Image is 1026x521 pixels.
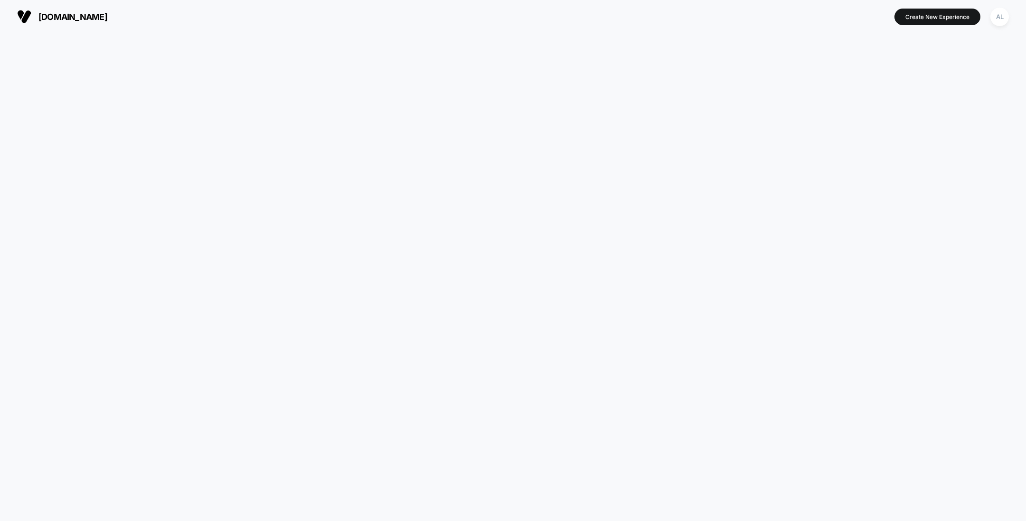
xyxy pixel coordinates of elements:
button: [DOMAIN_NAME] [14,9,110,24]
button: Create New Experience [894,9,980,25]
img: Visually logo [17,9,31,24]
span: [DOMAIN_NAME] [38,12,107,22]
button: AL [988,7,1012,27]
div: AL [990,8,1009,26]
